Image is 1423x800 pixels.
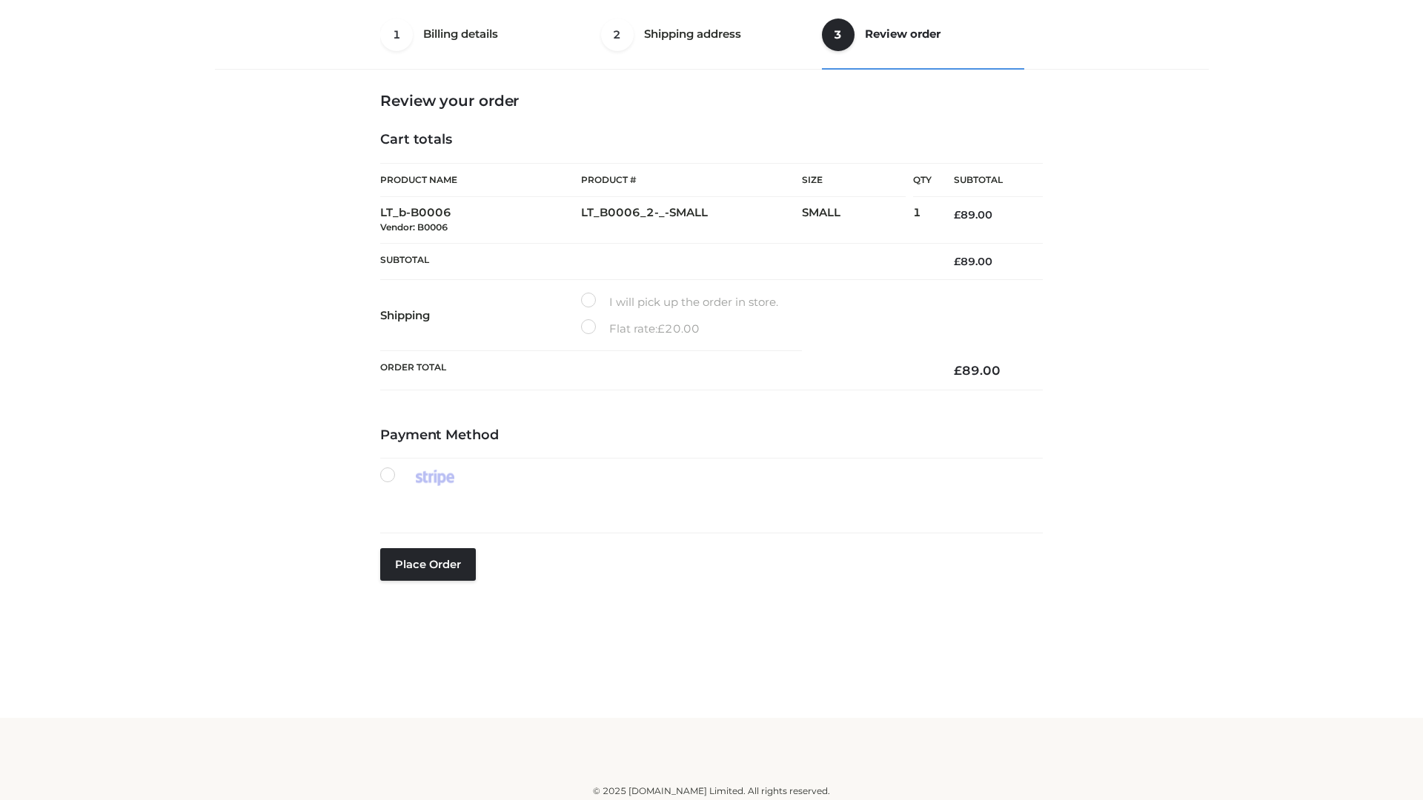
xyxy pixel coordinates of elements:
span: £ [954,255,961,268]
th: Size [802,164,906,197]
bdi: 89.00 [954,363,1001,378]
th: Subtotal [932,164,1043,197]
th: Subtotal [380,243,932,279]
th: Product # [581,163,802,197]
h3: Review your order [380,92,1043,110]
bdi: 20.00 [657,321,700,336]
label: Flat rate: [581,319,700,339]
span: £ [954,208,961,221]
th: Product Name [380,163,581,197]
td: LT_b-B0006 [380,197,581,244]
small: Vendor: B0006 [380,221,448,233]
span: £ [657,321,665,336]
th: Order Total [380,351,932,390]
td: 1 [913,197,932,244]
td: LT_B0006_2-_-SMALL [581,197,802,244]
bdi: 89.00 [954,208,992,221]
th: Qty [913,163,932,197]
label: I will pick up the order in store. [581,293,778,312]
th: Shipping [380,280,581,351]
td: SMALL [802,197,913,244]
div: © 2025 [DOMAIN_NAME] Limited. All rights reserved. [220,784,1203,799]
h4: Payment Method [380,427,1043,444]
button: Place order [380,548,476,581]
h4: Cart totals [380,132,1043,148]
bdi: 89.00 [954,255,992,268]
span: £ [954,363,962,378]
